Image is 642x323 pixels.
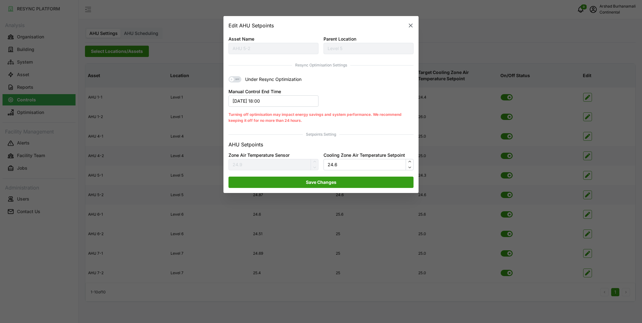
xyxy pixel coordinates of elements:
label: Parent Location [324,36,356,42]
span: Save Changes [306,177,336,188]
span: OFF [234,76,241,83]
label: Asset Name [228,36,254,42]
p: Turning off optimisation may impact energy savings and system performance. We recommend keeping i... [228,112,414,123]
span: Resync Optimisation Settings [228,62,414,68]
span: Under Resync Optimization [241,76,301,83]
p: AHU Setpoints [228,141,263,149]
label: Cooling Zone Air Temperature Setpoint [324,152,405,159]
button: [DATE] 18:00 [228,95,318,107]
label: Manual Control End Time [228,88,281,95]
span: Setpoints Setting [228,132,414,138]
label: Zone Air Temperature Sensor [228,152,290,159]
button: Save Changes [228,177,414,188]
h2: Edit AHU Setpoints [228,23,274,28]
